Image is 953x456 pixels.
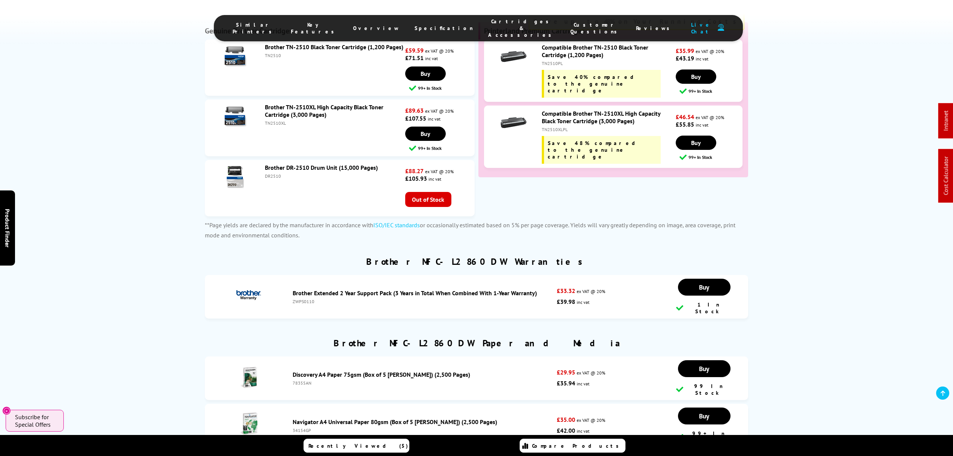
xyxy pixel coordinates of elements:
span: Buy [699,412,709,420]
span: Buy [691,139,701,146]
strong: £88.27 [405,167,424,175]
span: inc vat [577,428,589,434]
span: inc vat [696,122,708,128]
div: ZWPS0110 [293,299,553,304]
span: Live Chat [688,21,714,35]
strong: £71.51 [405,54,424,62]
strong: £55.85 [676,121,694,128]
span: Similar Printers [233,21,276,35]
strong: £35.00 [557,416,575,423]
div: 99+ In Stock [679,154,742,161]
span: inc vat [425,56,438,61]
span: Product Finder [4,209,11,248]
div: 78355AN [293,380,553,386]
img: Discovery A4 Paper 75gsm (Box of 5 Reams) (2,500 Pages) [236,364,262,391]
span: ex VAT @ 20% [425,48,454,54]
span: Subscribe for Special Offers [15,413,56,428]
strong: £43.19 [676,54,694,62]
span: inc vat [577,381,589,387]
strong: £39.98 [557,298,575,305]
img: Brother DR-2510 Drum Unit (15,000 Pages) [222,164,248,190]
a: Navigator A4 Universal Paper 80gsm (Box of 5 [PERSON_NAME]) (2,500 Pages) [293,418,497,426]
a: Discovery A4 Paper 75gsm (Box of 5 [PERSON_NAME]) (2,500 Pages) [293,371,470,378]
span: Buy [421,130,430,137]
span: ex VAT @ 20% [696,115,724,120]
img: Brother TN-2510 Black Toner Cartridge (1,200 Pages) [222,43,248,69]
span: ex VAT @ 20% [425,108,454,114]
strong: £46.54 [676,113,694,121]
span: Reviews [636,25,673,32]
div: TN2510PL [542,60,674,66]
h2: Brother MFC-L2860DW Paper and Media [334,337,620,349]
span: Buy [699,283,709,291]
span: Buy [421,70,430,77]
div: TN2510XLPL [542,127,674,132]
p: **Page yields are declared by the manufacturer in accordance with or occasionally estimated based... [205,220,748,240]
strong: £105.93 [405,175,427,182]
span: ex VAT @ 20% [577,417,605,423]
a: Brother Extended 2 Year Support Pack (3 Years in Total When Combined With 1-Year Warranty) [293,289,537,297]
span: Specification [415,25,473,32]
a: Intranet [942,111,950,131]
div: 99+ In Stock [409,85,475,92]
a: Brother DR-2510 Drum Unit (15,000 Pages) [265,164,378,171]
span: inc vat [577,299,589,305]
strong: £42.00 [557,427,575,434]
img: Brother Extended 2 Year Support Pack (3 Years in Total When Combined With 1-Year Warranty) [236,283,262,309]
div: 99 In Stock [676,383,732,396]
strong: £35.94 [557,379,575,387]
div: 99+ In Stock [409,145,475,152]
a: Compatible Brother TN-2510 Black Toner Cartridge (1,200 Pages) [542,44,648,59]
img: Compatible Brother TN-2510 Black Toner Cartridge (1,200 Pages) [500,44,526,70]
strong: £107.55 [405,115,426,122]
img: user-headset-duotone.svg [718,24,724,31]
div: 99+ In Stock [679,88,742,95]
span: Cartridges & Accessories [488,18,555,38]
span: ex VAT @ 20% [696,48,724,54]
div: 34154GP [293,427,553,433]
span: Customer Questions [570,21,621,35]
span: Recently Viewed (5) [308,442,408,449]
span: Out of Stock [405,192,451,207]
span: Key Features [291,21,338,35]
div: TN2510 [265,53,403,58]
span: inc vat [428,116,440,122]
span: Save 48% compared to the genuine cartridge [548,140,643,160]
a: Recently Viewed (5) [304,439,409,453]
button: Close [2,406,11,415]
span: inc vat [428,176,441,182]
img: Compatible Brother TN-2510XL High Capacity Black Toner Cartridge (3,000 Pages) [500,110,526,136]
a: Brother TN-2510 Black Toner Cartridge (1,200 Pages) [265,43,403,51]
a: Brother TN-2510XL High Capacity Black Toner Cartridge (3,000 Pages) [265,103,383,118]
img: Navigator A4 Universal Paper 80gsm (Box of 5 Reams) (2,500 Pages) [236,412,262,438]
span: Buy [691,73,701,80]
a: ISO/IEC standards [373,221,420,229]
a: Brother MFC-L2860DW Warranties [366,256,587,267]
span: ex VAT @ 20% [577,370,605,376]
img: Brother TN-2510XL High Capacity Black Toner Cartridge (3,000 Pages) [222,103,248,130]
strong: £29.95 [557,368,575,376]
strong: £59.59 [405,47,424,54]
div: 99+ In Stock [676,430,732,444]
span: Buy [699,364,709,373]
span: inc vat [696,56,708,62]
div: TN2510XL [265,120,403,126]
strong: £89.63 [405,107,424,114]
span: Save 40% compared to the genuine cartridge [548,74,641,94]
a: Compatible Brother TN-2510XL High Capacity Black Toner Cartridge (3,000 Pages) [542,110,660,125]
strong: £35.99 [676,47,694,54]
a: Cost Calculator [942,157,950,195]
div: DR2510 [265,173,403,179]
strong: £33.32 [557,287,575,294]
span: Overview [353,25,400,32]
span: Compare Products [532,442,623,449]
span: ex VAT @ 20% [425,169,454,174]
div: 1 In Stock [676,301,732,315]
a: Compare Products [520,439,625,453]
span: ex VAT @ 20% [577,288,605,294]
